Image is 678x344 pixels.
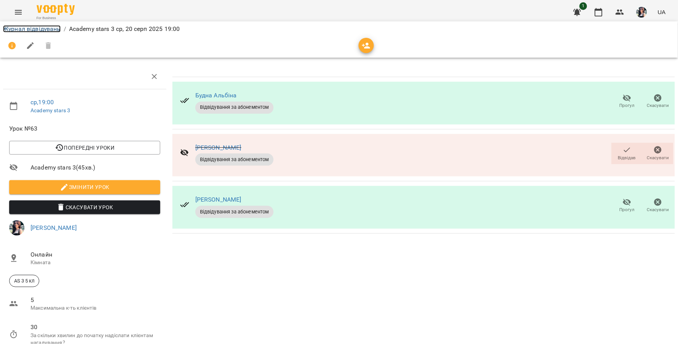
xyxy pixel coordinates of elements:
span: Відвідування за абонементом [195,156,274,163]
span: Відвідування за абонементом [195,208,274,215]
p: Academy stars 3 ср, 20 серп 2025 19:00 [69,24,180,34]
li: / [64,24,66,34]
span: Скасувати Урок [15,203,154,212]
div: AS 3 5 кл [9,275,39,287]
a: [PERSON_NAME] [31,224,77,231]
p: Кімната [31,259,160,266]
button: Попередні уроки [9,141,160,155]
span: Скасувати [647,102,669,109]
a: Будна Альбіна [195,92,237,99]
span: Прогул [620,207,635,213]
span: Відвідування за абонементом [195,104,274,111]
span: UA [658,8,666,16]
button: UA [655,5,669,19]
a: Журнал відвідувань [3,25,61,32]
a: [PERSON_NAME] [195,196,242,203]
p: Максимальна к-ть клієнтів [31,304,160,312]
button: Скасувати [643,143,673,164]
button: Змінити урок [9,180,160,194]
img: bfead1ea79d979fadf21ae46c61980e3.jpg [636,7,647,18]
a: ср , 19:00 [31,99,54,106]
span: 5 [31,296,160,305]
span: 1 [580,2,587,10]
span: Academy stars 3 ( 45 хв. ) [31,163,160,172]
span: For Business [37,16,75,21]
button: Скасувати [643,195,673,216]
button: Відвідав [612,143,643,164]
a: [PERSON_NAME] [195,144,242,151]
img: bfead1ea79d979fadf21ae46c61980e3.jpg [9,220,24,236]
button: Прогул [612,91,643,112]
span: 30 [31,323,160,332]
span: Попередні уроки [15,143,154,152]
button: Прогул [612,195,643,216]
span: Онлайн [31,250,160,259]
a: Academy stars 3 [31,107,70,113]
span: Змінити урок [15,182,154,192]
span: Скасувати [647,155,669,161]
span: Відвідав [618,155,636,161]
img: Voopty Logo [37,4,75,15]
button: Скасувати [643,91,673,112]
button: Menu [9,3,27,21]
span: Прогул [620,102,635,109]
span: AS 3 5 кл [10,278,39,284]
span: Урок №63 [9,124,160,133]
button: Скасувати Урок [9,200,160,214]
span: Скасувати [647,207,669,213]
nav: breadcrumb [3,24,675,34]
